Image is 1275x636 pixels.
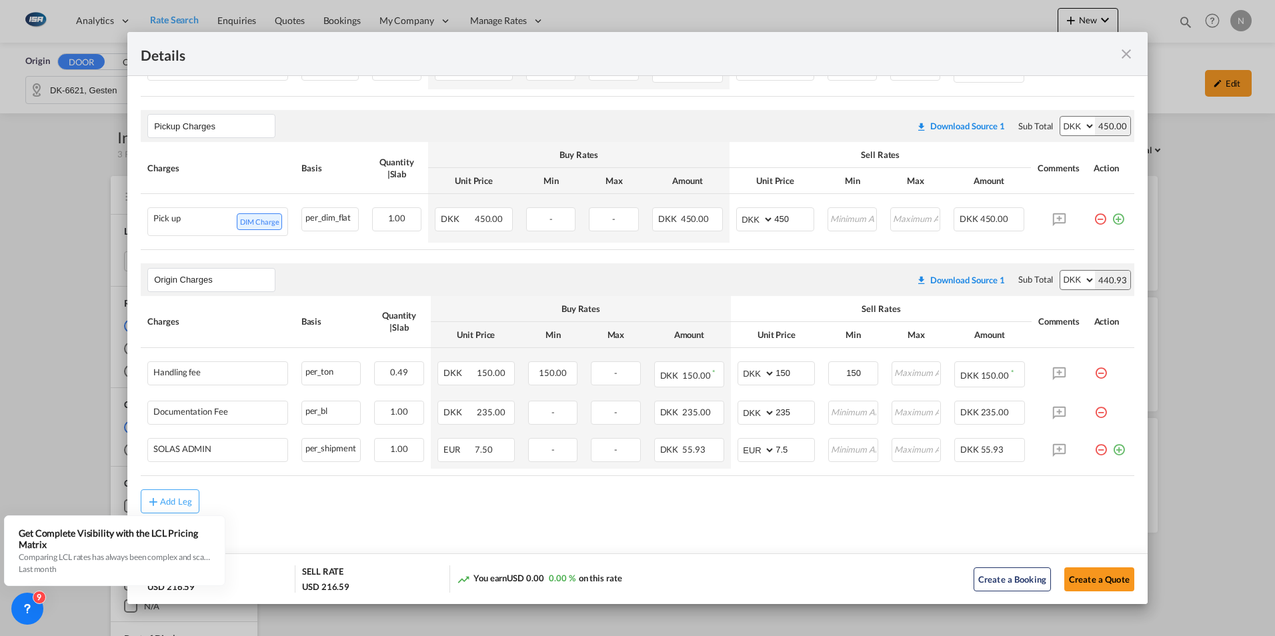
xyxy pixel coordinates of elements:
th: Unit Price [431,322,521,348]
div: Handling fee [153,367,201,377]
span: 55.93 [682,444,706,455]
div: SOLAS ADMIN [153,444,211,454]
span: DKK [960,213,978,224]
div: Charges [147,315,287,327]
th: Unit Price [730,168,821,194]
md-icon: icon-minus-circle-outline red-400-fg pt-7 [1094,207,1107,221]
span: 150.00 [539,367,567,378]
div: per_ton [302,362,361,379]
span: DKK [443,407,475,417]
div: Basis [301,315,361,327]
th: Amount [648,322,732,348]
span: 0.49 [390,367,408,377]
div: Buy Rates [435,149,723,161]
div: You earn on this rate [457,572,622,586]
input: Maximum Amount [893,362,940,382]
span: DKK [441,213,473,224]
th: Amount [646,168,730,194]
span: EUR [443,444,473,455]
span: 235.00 [981,407,1009,417]
th: Min [822,322,884,348]
input: Maximum Amount [892,208,940,228]
span: 450.00 [980,213,1008,224]
input: Maximum Amount [893,401,940,421]
span: - [551,407,555,417]
input: 7.5 [776,439,814,459]
md-icon: icon-minus-circle-outline red-400-fg pt-7 [1094,401,1108,414]
th: Action [1088,296,1134,348]
input: Leg Name [154,116,275,136]
span: - [614,407,617,417]
input: Minimum Amount [829,208,877,228]
th: Unit Price [428,168,519,194]
div: Sell Rates [736,149,1024,161]
span: - [614,444,617,455]
div: Download Source 1 [930,275,1005,285]
md-icon: icon-minus-circle-outline red-400-fg pt-7 [1094,438,1108,451]
span: 150.00 [981,370,1009,381]
th: Min [519,168,583,194]
div: Quantity | Slab [372,156,422,180]
th: Amount [948,322,1032,348]
md-icon: icon-close fg-AAA8AD m-0 cursor [1118,46,1134,62]
th: Amount [947,168,1031,194]
th: Max [884,168,947,194]
div: Documentation Fee [153,407,227,417]
div: Charges [147,162,288,174]
span: 150.00 [477,367,505,378]
span: DIM Charge [237,213,282,230]
div: per_shipment [302,439,361,455]
md-icon: icon-plus md-link-fg s20 [147,495,160,508]
div: Basis [301,162,358,174]
th: Action [1087,142,1134,194]
input: Minimum Amount [830,439,877,459]
div: Add Leg [160,497,192,505]
th: Comments [1032,296,1088,348]
th: Max [582,168,646,194]
md-icon: icon-plus-circle-outline green-400-fg [1112,207,1125,221]
button: Download original source rate sheet [910,114,1012,138]
span: 1.00 [388,213,406,223]
input: 450 [774,208,814,228]
md-dialog: Pickup Door ... [127,32,1148,605]
span: DKK [660,407,681,417]
span: DKK [960,370,979,381]
span: DKK [960,444,979,455]
span: DKK [660,370,681,381]
button: Create a Quote [1064,567,1134,591]
div: Pick up [153,213,180,230]
span: - [551,444,555,455]
span: 7.50 [475,444,493,455]
span: - [614,367,617,378]
div: per_dim_flat [302,208,357,225]
div: Download Source 1 [930,121,1005,131]
div: USD 216.59 [302,581,349,593]
span: 235.00 [477,407,505,417]
div: 450.00 [1095,117,1130,135]
th: Max [584,322,647,348]
span: - [549,213,553,224]
th: Max [885,322,948,348]
th: Min [521,322,584,348]
md-icon: icon-trending-up [457,573,470,586]
md-icon: icon-plus-circle-outline green-400-fg [1112,438,1126,451]
span: 150.00 [682,370,710,381]
div: Download original source rate sheet [916,275,1005,285]
div: Sell Rates [738,303,1024,315]
sup: Minimum amount [712,368,715,377]
button: Download original source rate sheet [910,268,1012,292]
div: per_bl [302,401,361,418]
div: Buy Rates [437,303,724,315]
div: Sub Total [1018,273,1053,285]
input: Leg Name [154,270,275,290]
button: Create a Booking [974,567,1051,591]
th: Min [821,168,884,194]
input: Minimum Amount [830,362,877,382]
span: - [612,213,615,224]
th: Unit Price [731,322,822,348]
md-icon: icon-download [916,275,927,285]
div: Details [141,45,1035,62]
span: 1.00 [390,443,408,454]
md-icon: icon-download [916,121,927,132]
md-icon: icon-minus-circle-outline red-400-fg pt-7 [1094,361,1108,375]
